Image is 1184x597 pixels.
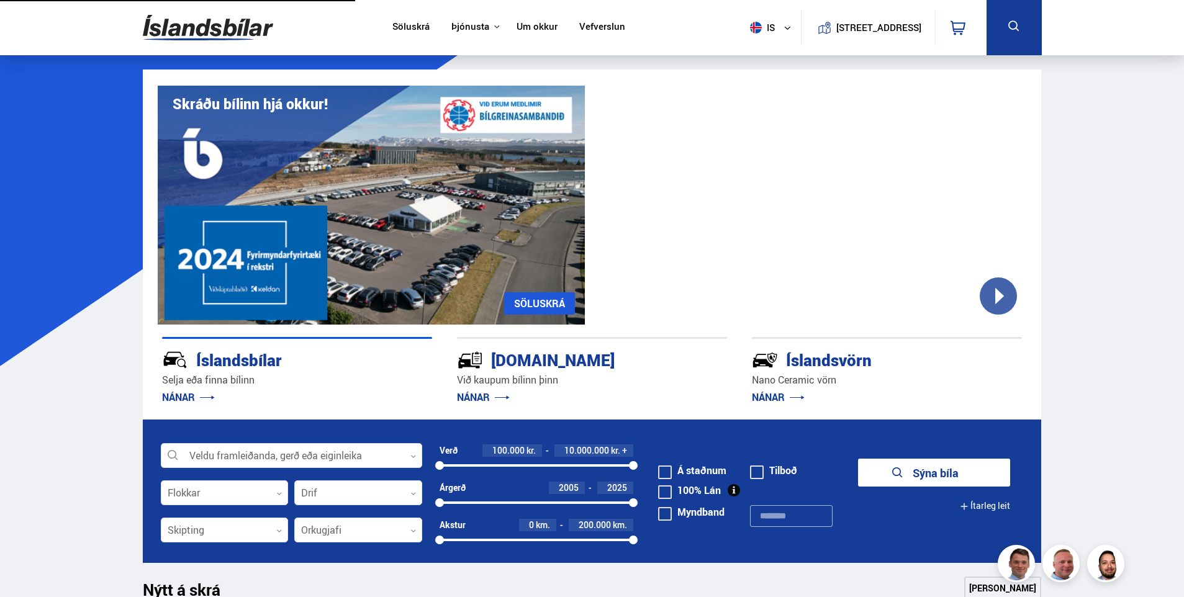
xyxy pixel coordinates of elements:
img: FbJEzSuNWCJXmdc-.webp [1000,547,1037,584]
span: 200.000 [579,519,611,531]
span: 2025 [607,482,627,493]
button: [STREET_ADDRESS] [841,22,917,33]
a: Vefverslun [579,21,625,34]
button: Ítarleg leit [960,492,1010,520]
p: Við kaupum bílinn þinn [457,373,727,387]
a: NÁNAR [752,390,805,404]
span: kr. [611,446,620,456]
span: km. [536,520,550,530]
label: Á staðnum [658,465,726,475]
img: eKx6w-_Home_640_.png [158,86,585,325]
h1: Skráðu bílinn hjá okkur! [173,96,328,112]
a: Um okkur [517,21,558,34]
button: Þjónusta [451,21,489,33]
button: Sýna bíla [858,459,1010,487]
img: G0Ugv5HjCgRt.svg [143,7,273,48]
button: Open LiveChat chat widget [10,5,47,42]
span: is [745,22,776,34]
a: NÁNAR [457,390,510,404]
span: 100.000 [492,444,525,456]
img: svg+xml;base64,PHN2ZyB4bWxucz0iaHR0cDovL3d3dy53My5vcmcvMjAwMC9zdmciIHdpZHRoPSI1MTIiIGhlaWdodD0iNT... [750,22,762,34]
div: Verð [440,446,458,456]
div: Íslandsbílar [162,348,388,370]
a: [STREET_ADDRESS] [808,10,928,45]
button: is [745,9,801,46]
span: km. [613,520,627,530]
label: Tilboð [750,465,797,475]
a: NÁNAR [162,390,215,404]
span: + [622,446,627,456]
p: Nano Ceramic vörn [752,373,1022,387]
a: SÖLUSKRÁ [504,292,575,315]
img: tr5P-W3DuiFaO7aO.svg [457,347,483,373]
label: Myndband [658,507,725,517]
div: Árgerð [440,483,466,493]
label: 100% Lán [658,485,721,495]
span: 0 [529,519,534,531]
div: [DOMAIN_NAME] [457,348,683,370]
p: Selja eða finna bílinn [162,373,432,387]
a: Söluskrá [392,21,430,34]
span: 2005 [559,482,579,493]
img: siFngHWaQ9KaOqBr.png [1044,547,1082,584]
img: -Svtn6bYgwAsiwNX.svg [752,347,778,373]
span: 10.000.000 [564,444,609,456]
div: Akstur [440,520,466,530]
div: Íslandsvörn [752,348,978,370]
img: nhp88E3Fdnt1Opn2.png [1089,547,1126,584]
span: kr. [526,446,536,456]
img: JRvxyua_JYH6wB4c.svg [162,347,188,373]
